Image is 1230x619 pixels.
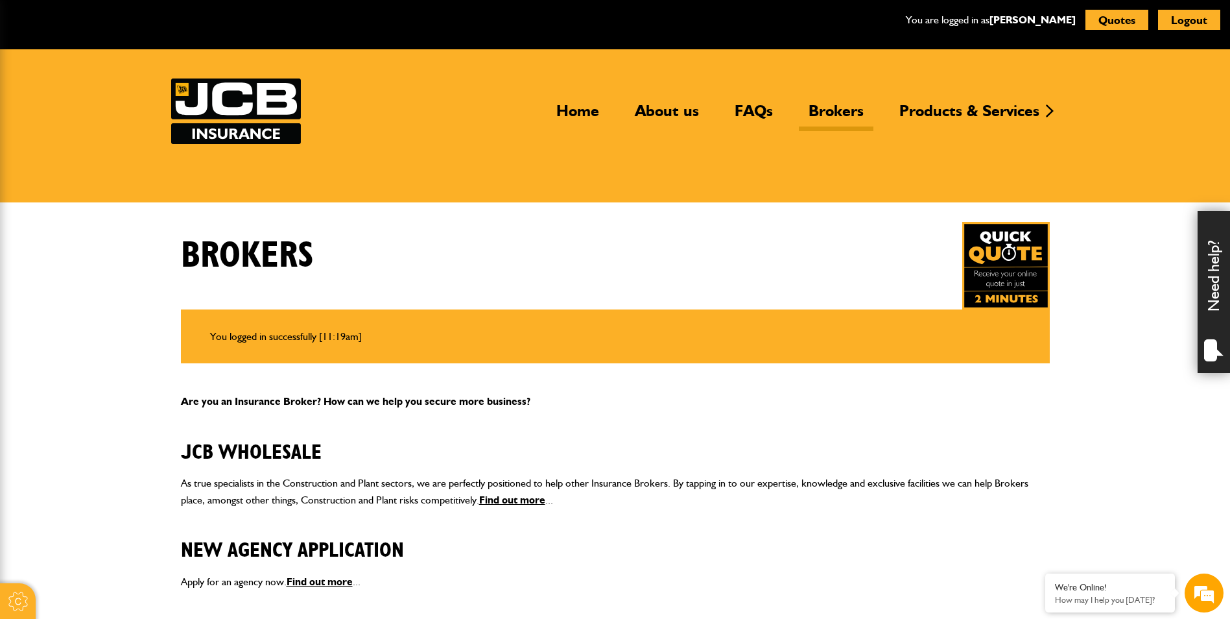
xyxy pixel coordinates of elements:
a: Find out more [479,494,545,506]
p: How may I help you today? [1055,595,1165,605]
a: Products & Services [890,101,1049,131]
button: Logout [1158,10,1220,30]
div: Need help? [1198,211,1230,373]
a: [PERSON_NAME] [989,14,1076,26]
a: JCB Insurance Services [171,79,301,144]
p: Are you an Insurance Broker? How can we help you secure more business? [181,393,1050,410]
p: As true specialists in the Construction and Plant sectors, we are perfectly positioned to help ot... [181,475,1050,508]
h2: JCB Wholesale [181,420,1050,465]
a: Get your insurance quote in just 2-minutes [962,222,1050,309]
div: We're Online! [1055,582,1165,593]
p: You are logged in as [906,12,1076,29]
a: FAQs [725,101,783,131]
button: Quotes [1085,10,1148,30]
img: JCB Insurance Services logo [171,79,301,144]
a: Home [547,101,609,131]
img: Quick Quote [962,222,1050,309]
a: About us [625,101,709,131]
h2: New Agency Application [181,518,1050,563]
li: You logged in successfully [11:19am] [210,328,1021,345]
h1: Brokers [181,234,314,278]
p: Apply for an agency now. ... [181,574,1050,590]
a: Find out more [287,576,353,588]
a: Brokers [799,101,873,131]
